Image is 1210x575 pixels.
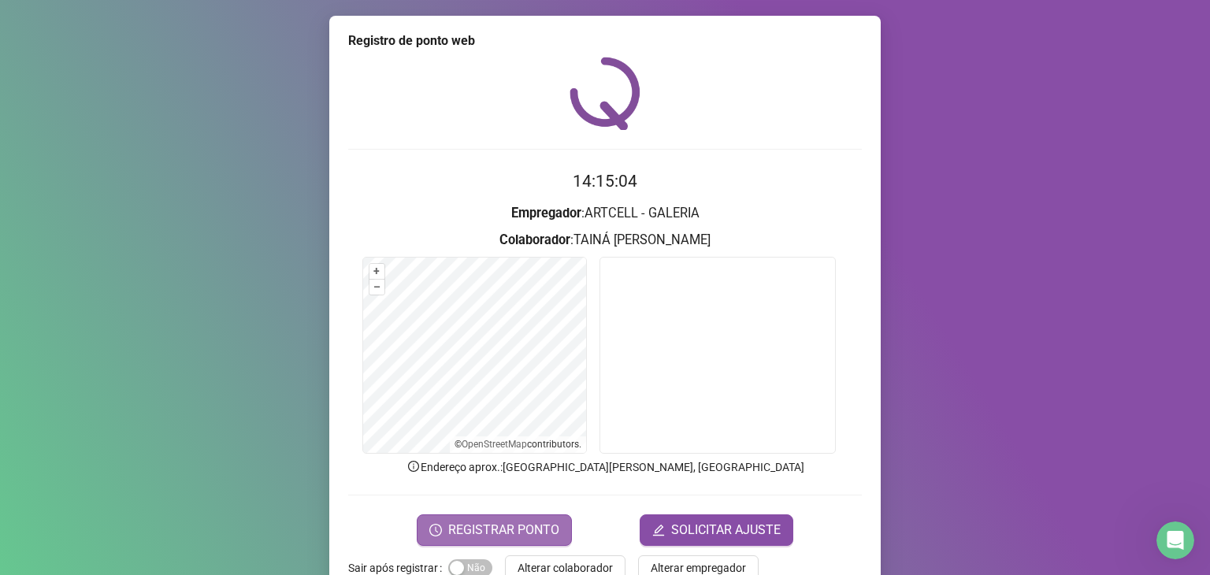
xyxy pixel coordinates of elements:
button: + [369,264,384,279]
h3: : ARTCELL - GALERIA [348,203,862,224]
span: info-circle [406,459,421,473]
strong: Empregador [511,206,581,221]
button: editSOLICITAR AJUSTE [640,514,793,546]
time: 14:15:04 [573,172,637,191]
a: OpenStreetMap [462,439,527,450]
img: QRPoint [570,57,640,130]
iframe: Intercom live chat [1156,521,1194,559]
span: REGISTRAR PONTO [448,521,559,540]
strong: Colaborador [499,232,570,247]
div: Registro de ponto web [348,32,862,50]
h3: : TAINÁ [PERSON_NAME] [348,230,862,250]
span: SOLICITAR AJUSTE [671,521,781,540]
li: © contributors. [455,439,581,450]
button: REGISTRAR PONTO [417,514,572,546]
span: edit [652,524,665,536]
p: Endereço aprox. : [GEOGRAPHIC_DATA][PERSON_NAME], [GEOGRAPHIC_DATA] [348,458,862,476]
span: clock-circle [429,524,442,536]
button: – [369,280,384,295]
